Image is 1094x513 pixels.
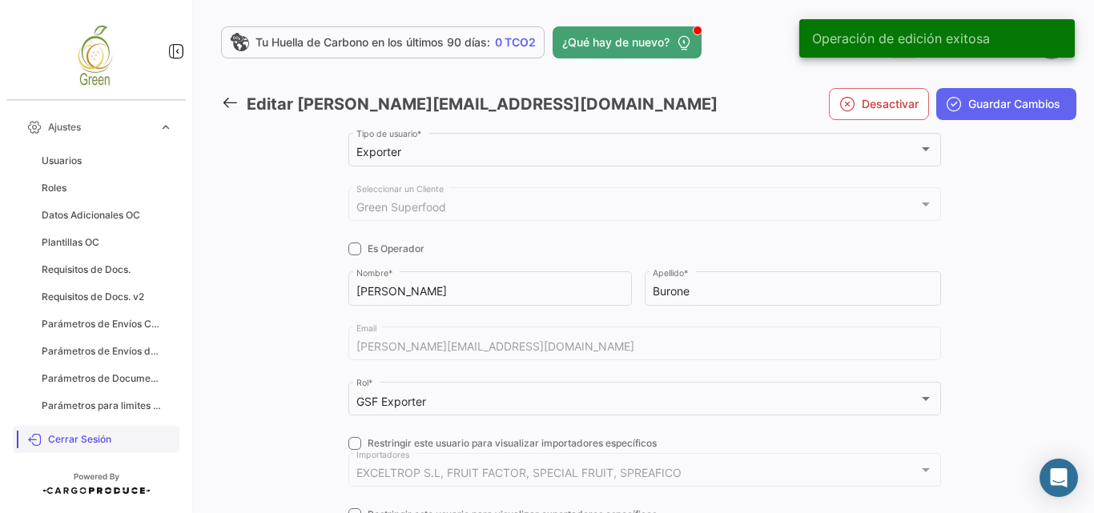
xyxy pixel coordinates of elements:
[42,399,163,413] span: Parámetros para limites sensores
[42,235,99,250] span: Plantillas OC
[356,200,446,214] mat-select-trigger: Green Superfood
[35,203,179,227] a: Datos Adicionales OC
[42,317,163,331] span: Parámetros de Envíos Cargas Marítimas
[247,93,718,116] h3: Editar [PERSON_NAME][EMAIL_ADDRESS][DOMAIN_NAME]
[356,466,682,479] mat-select-trigger: EXCELTROP S.L, FRUIT FACTOR, SPECIAL FRUIT, SPREAFICO
[48,120,152,134] span: Ajustes
[42,344,163,359] span: Parámetros de Envíos de Cargas Terrestres
[42,154,82,168] span: Usuarios
[368,242,424,256] span: Es Operador
[56,19,136,99] img: 82d34080-0056-4c5d-9242-5a2d203e083a.jpeg
[159,120,173,134] span: expand_more
[1040,459,1078,497] div: Abrir Intercom Messenger
[35,230,179,254] a: Plantillas OC
[562,34,670,50] span: ¿Qué hay de nuevo?
[936,88,1076,120] button: Guardar Cambios
[356,395,426,408] mat-select-trigger: GSF Exporter
[35,394,179,418] a: Parámetros para limites sensores
[42,208,140,222] span: Datos Adicionales OC
[356,145,401,158] mat-select-trigger: Exporter
[35,339,179,363] a: Parámetros de Envíos de Cargas Terrestres
[812,30,990,46] span: Operación de edición exitosa
[495,34,536,50] span: 0 TCO2
[42,263,131,277] span: Requisitos de Docs.
[35,258,179,282] a: Requisitos de Docs.
[221,26,545,58] a: Tu Huella de Carbono en los últimos 90 días:0 TCO2
[42,290,144,304] span: Requisitos de Docs. v2
[35,367,179,391] a: Parámetros de Documentos
[35,312,179,336] a: Parámetros de Envíos Cargas Marítimas
[968,96,1060,112] span: Guardar Cambios
[368,436,657,451] span: Restringir este usuario para visualizar importadores específicos
[35,285,179,309] a: Requisitos de Docs. v2
[35,149,179,173] a: Usuarios
[255,34,490,50] span: Tu Huella de Carbono en los últimos 90 días:
[48,432,173,447] span: Cerrar Sesión
[553,26,702,58] button: ¿Qué hay de nuevo?
[42,371,163,386] span: Parámetros de Documentos
[35,176,179,200] a: Roles
[42,181,66,195] span: Roles
[829,88,929,120] button: Desactivar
